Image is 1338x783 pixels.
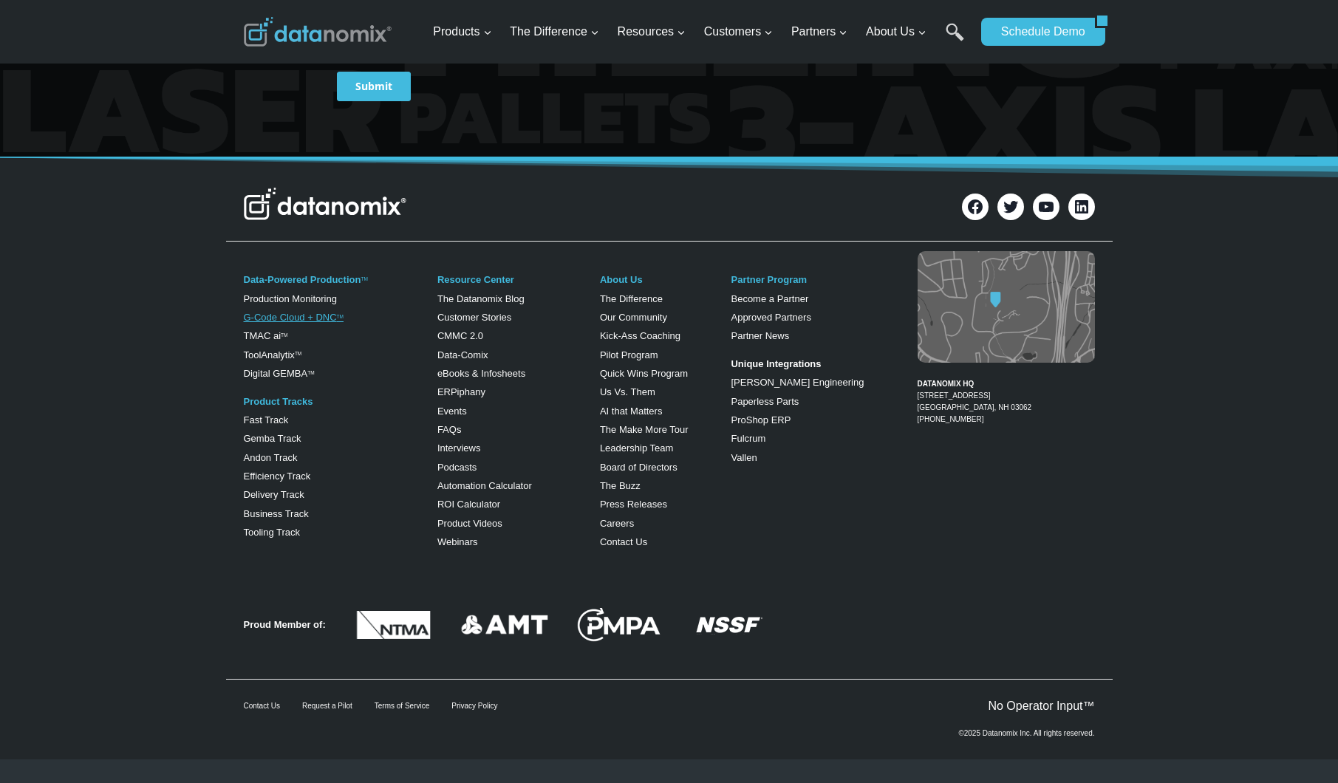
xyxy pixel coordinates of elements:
a: TM [361,276,367,281]
a: Business Track [244,508,309,519]
span: The Difference [510,22,599,41]
img: Datanomix map image [918,251,1095,363]
span: Products [433,22,491,41]
a: Tooling Track [244,527,301,538]
a: Us Vs. Them [600,386,655,397]
figcaption: [PHONE_NUMBER] [918,366,1095,425]
a: Data-Powered Production [244,274,361,285]
span: Customers [704,22,773,41]
a: Gemba Track [244,433,301,444]
a: The Difference [600,293,663,304]
sup: TM [337,314,344,319]
a: TMAC aiTM [244,330,288,341]
a: Search [946,23,964,56]
a: Efficiency Track [244,471,311,482]
a: [PERSON_NAME] Engineering [731,377,864,388]
a: eBooks & Infosheets [437,368,525,379]
span: Phone number [332,61,399,75]
a: AI that Matters [600,406,663,417]
a: Fast Track [244,414,289,425]
a: Automation Calculator [437,480,532,491]
a: ROI Calculator [437,499,500,510]
a: Production Monitoring [244,293,337,304]
a: Webinars [437,536,478,547]
a: Digital GEMBATM [244,368,315,379]
a: Terms of Service [375,702,429,710]
strong: DATANOMIX HQ [918,380,975,388]
img: Datanomix [244,17,392,47]
nav: Primary Navigation [427,8,974,56]
a: Kick-Ass Coaching [600,330,680,341]
a: The Datanomix Blog [437,293,525,304]
span: Partners [791,22,847,41]
a: Careers [600,518,634,529]
a: Terms [165,329,188,340]
a: Partner Program [731,274,807,285]
a: Data-Comix [437,349,488,360]
a: Quick Wins Program [600,368,688,379]
a: Delivery Track [244,489,304,500]
sup: TM [307,370,314,375]
a: The Buzz [600,480,641,491]
a: Leadership Team [600,442,674,454]
strong: Unique Integrations [731,358,821,369]
a: G-Code Cloud + DNCTM [244,312,344,323]
a: Board of Directors [600,462,677,473]
sup: TM [281,332,287,338]
a: Podcasts [437,462,477,473]
p: ©2025 Datanomix Inc. All rights reserved. [958,730,1094,737]
a: TM [295,351,301,356]
a: Approved Partners [731,312,810,323]
a: Our Community [600,312,667,323]
span: About Us [866,22,926,41]
strong: Proud Member of: [244,619,326,630]
a: Resource Center [437,274,514,285]
img: Datanomix Logo [244,188,406,220]
a: Request a Pilot [302,702,352,710]
a: No Operator Input™ [988,700,1094,712]
a: Paperless Parts [731,396,799,407]
a: Contact Us [244,702,280,710]
a: Become a Partner [731,293,808,304]
span: Resources [618,22,686,41]
span: Last Name [332,1,380,14]
a: Interviews [437,442,481,454]
span: State/Region [332,182,389,196]
a: Vallen [731,452,757,463]
a: Andon Track [244,452,298,463]
a: ERPiphany [437,386,485,397]
a: The Make More Tour [600,424,689,435]
a: Product Videos [437,518,502,529]
a: Schedule Demo [981,18,1095,46]
a: [STREET_ADDRESS][GEOGRAPHIC_DATA], NH 03062 [918,391,1032,411]
a: Privacy Policy [201,329,249,340]
a: ProShop ERP [731,414,791,425]
a: Partner News [731,330,789,341]
a: Product Tracks [244,396,313,407]
a: CMMC 2.0 [437,330,483,341]
a: Customer Stories [437,312,511,323]
a: Press Releases [600,499,667,510]
a: ToolAnalytix [244,349,295,360]
a: Privacy Policy [451,702,497,710]
a: FAQs [437,424,462,435]
a: Fulcrum [731,433,765,444]
a: Contact Us [600,536,647,547]
a: Pilot Program [600,349,658,360]
a: Events [437,406,467,417]
a: About Us [600,274,643,285]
